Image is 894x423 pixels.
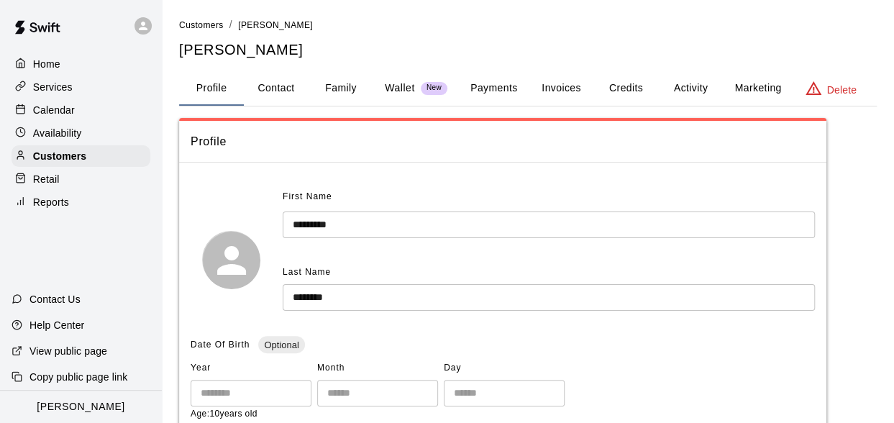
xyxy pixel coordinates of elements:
[12,53,150,75] a: Home
[258,340,304,350] span: Optional
[229,17,232,32] li: /
[317,357,438,380] span: Month
[12,76,150,98] a: Services
[593,71,658,106] button: Credits
[309,71,373,106] button: Family
[179,17,877,33] nav: breadcrumb
[29,318,84,332] p: Help Center
[191,340,250,350] span: Date Of Birth
[29,292,81,306] p: Contact Us
[723,71,793,106] button: Marketing
[283,186,332,209] span: First Name
[12,145,150,167] a: Customers
[33,126,82,140] p: Availability
[283,267,331,277] span: Last Name
[191,132,815,151] span: Profile
[33,172,60,186] p: Retail
[658,71,723,106] button: Activity
[827,83,857,97] p: Delete
[12,191,150,213] a: Reports
[33,149,86,163] p: Customers
[179,20,224,30] span: Customers
[244,71,309,106] button: Contact
[12,99,150,121] a: Calendar
[33,80,73,94] p: Services
[37,399,124,414] p: [PERSON_NAME]
[529,71,593,106] button: Invoices
[191,357,311,380] span: Year
[179,40,877,60] h5: [PERSON_NAME]
[179,71,877,106] div: basic tabs example
[179,71,244,106] button: Profile
[444,357,565,380] span: Day
[179,19,224,30] a: Customers
[33,103,75,117] p: Calendar
[12,122,150,144] a: Availability
[29,370,127,384] p: Copy public page link
[459,71,529,106] button: Payments
[12,168,150,190] a: Retail
[421,83,447,93] span: New
[385,81,415,96] p: Wallet
[191,409,257,419] span: Age: 10 years old
[238,20,313,30] span: [PERSON_NAME]
[33,195,69,209] p: Reports
[33,57,60,71] p: Home
[29,344,107,358] p: View public page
